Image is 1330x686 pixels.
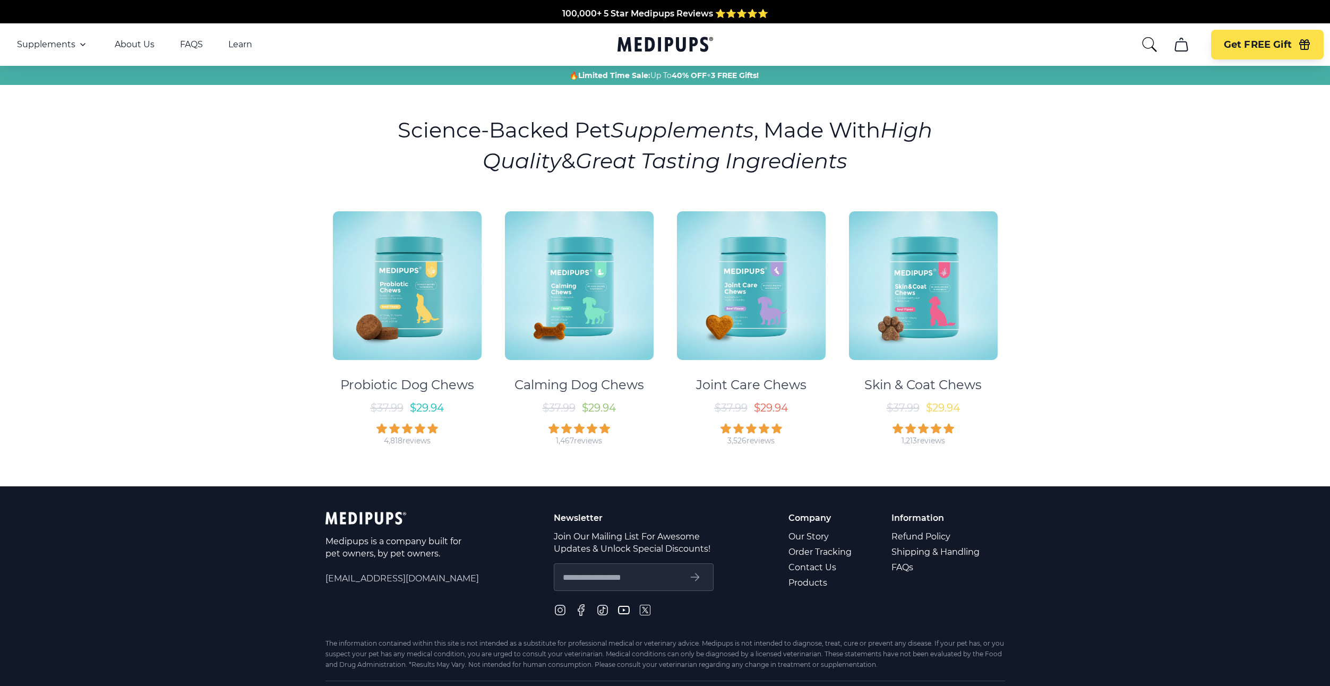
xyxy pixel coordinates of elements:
button: search [1141,36,1158,53]
p: Newsletter [554,512,714,524]
i: Supplements [611,117,754,143]
div: 1,213 reviews [902,436,945,446]
div: 1,467 reviews [556,436,602,446]
img: Calming Dog Chews - Medipups [505,211,654,360]
a: Shipping & Handling [891,544,981,560]
p: Join Our Mailing List For Awesome Updates & Unlock Special Discounts! [554,530,714,555]
span: $ 29.94 [754,401,788,414]
span: Made In The [GEOGRAPHIC_DATA] from domestic & globally sourced ingredients [488,20,842,30]
p: Information [891,512,981,524]
a: Skin & Coat Chews - MedipupsSkin & Coat Chews$37.99$29.941,213reviews [842,202,1005,446]
img: Joint Care Chews - Medipups [677,211,826,360]
span: $ 29.94 [410,401,444,414]
h1: Science-Backed Pet , Made With & [355,115,975,176]
button: Supplements [17,38,89,51]
a: Learn [228,39,252,50]
div: 4,818 reviews [384,436,431,446]
span: $ 37.99 [543,401,576,414]
span: $ 29.94 [582,401,616,414]
p: Medipups is a company built for pet owners, by pet owners. [325,535,464,560]
span: $ 37.99 [715,401,748,414]
div: Skin & Coat Chews [864,377,982,393]
button: Get FREE Gift [1211,30,1324,59]
span: $ 37.99 [371,401,404,414]
a: FAQs [891,560,981,575]
span: $ 37.99 [887,401,920,414]
button: cart [1169,32,1194,57]
img: Probiotic Dog Chews - Medipups [333,211,482,360]
div: Joint Care Chews [696,377,806,393]
div: Calming Dog Chews [514,377,644,393]
a: Calming Dog Chews - MedipupsCalming Dog Chews$37.99$29.941,467reviews [498,202,660,446]
a: Medipups [617,35,713,56]
a: Our Story [788,529,853,544]
span: [EMAIL_ADDRESS][DOMAIN_NAME] [325,572,479,585]
p: Company [788,512,853,524]
img: Skin & Coat Chews - Medipups [849,211,998,360]
a: Contact Us [788,560,853,575]
span: $ 29.94 [926,401,960,414]
div: The information contained within this site is not intended as a substitute for professional medic... [325,638,1005,670]
span: 🔥 Up To + [569,70,759,81]
i: Great Tasting Ingredients [576,148,847,174]
a: Refund Policy [891,529,981,544]
a: Joint Care Chews - MedipupsJoint Care Chews$37.99$29.943,526reviews [670,202,833,446]
span: Get FREE Gift [1224,39,1292,51]
span: Supplements [17,39,75,50]
a: Products [788,575,853,590]
a: Order Tracking [788,544,853,560]
span: 100,000+ 5 Star Medipups Reviews ⭐️⭐️⭐️⭐️⭐️ [562,7,768,18]
a: About Us [115,39,155,50]
div: 3,526 reviews [727,436,775,446]
div: Probiotic Dog Chews [340,377,474,393]
a: FAQS [180,39,203,50]
a: Probiotic Dog Chews - MedipupsProbiotic Dog Chews$37.99$29.944,818reviews [326,202,488,446]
